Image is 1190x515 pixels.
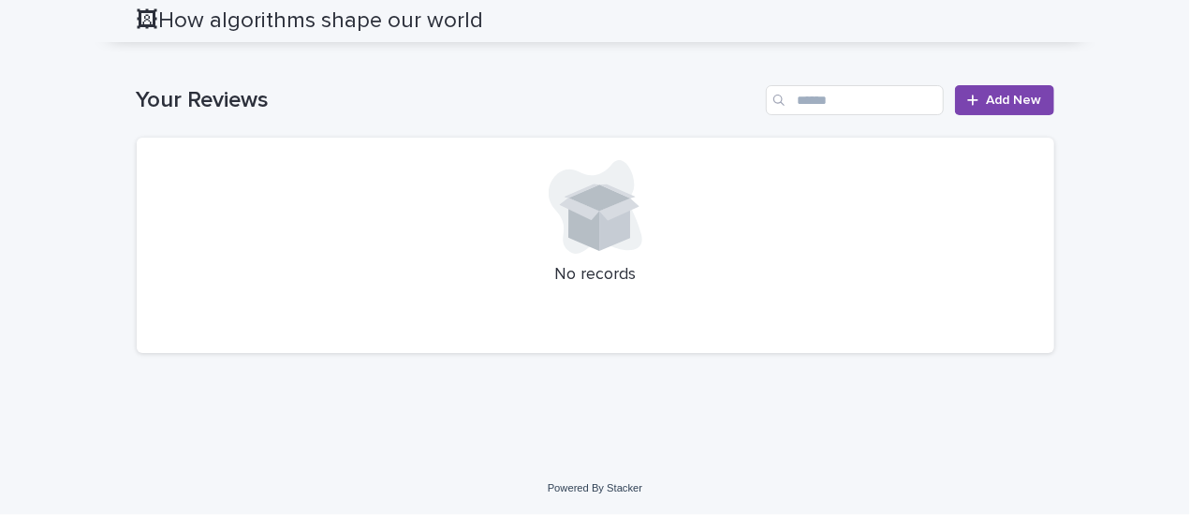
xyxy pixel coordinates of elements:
[955,85,1053,115] a: Add New
[137,7,484,35] h2: 🖼How algorithms shape our world
[766,85,944,115] input: Search
[137,87,759,114] h1: Your Reviews
[987,94,1042,107] span: Add New
[159,265,1032,286] p: No records
[548,482,642,493] a: Powered By Stacker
